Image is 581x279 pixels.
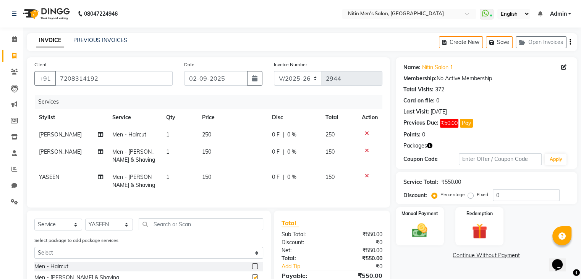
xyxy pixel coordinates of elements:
span: 0 F [272,131,280,139]
input: Search or Scan [139,218,263,230]
th: Disc [267,109,321,126]
div: ₹0 [332,238,388,247]
span: Packages [403,142,427,150]
label: Manual Payment [401,210,438,217]
label: Fixed [477,191,488,198]
input: Search by Name/Mobile/Email/Code [55,71,173,86]
span: | [283,148,284,156]
div: ₹550.00 [332,230,388,238]
div: 0 [422,131,425,139]
span: 150 [202,174,211,180]
img: _cash.svg [407,222,432,239]
div: Net: [276,247,332,255]
span: | [283,173,284,181]
span: 0 F [272,148,280,156]
a: INVOICE [36,34,64,47]
label: Select package to add package services [34,237,118,244]
b: 08047224946 [84,3,118,24]
th: Price [197,109,267,126]
div: ₹0 [341,263,388,271]
img: logo [19,3,72,24]
div: Discount: [403,191,427,200]
th: Service [108,109,162,126]
th: Action [357,109,382,126]
div: Services [35,95,388,109]
button: Save [486,36,513,48]
div: [DATE] [430,108,447,116]
span: Total [282,219,299,227]
div: Men - Haircut [34,263,68,271]
label: Client [34,61,47,68]
a: Continue Without Payment [397,251,576,260]
span: Admin [550,10,566,18]
button: Pay [460,119,473,128]
div: Previous Due: [403,119,439,128]
th: Qty [162,109,197,126]
span: 250 [325,131,335,138]
span: 250 [202,131,211,138]
a: Nitin Salon 1 [422,63,453,71]
button: Open Invoices [516,36,566,48]
span: 1 [166,174,169,180]
div: ₹550.00 [332,247,388,255]
div: Total Visits: [403,86,434,94]
span: [PERSON_NAME] [39,148,82,155]
button: +91 [34,71,56,86]
span: 0 % [287,173,296,181]
div: ₹550.00 [441,178,461,186]
th: Total [321,109,357,126]
span: 0 F [272,173,280,181]
div: Last Visit: [403,108,429,116]
div: 0 [436,97,439,105]
div: Name: [403,63,421,71]
div: Service Total: [403,178,438,186]
div: 372 [435,86,444,94]
div: Total: [276,255,332,263]
span: YASEEN [39,174,59,180]
span: Men - Haircut [112,131,146,138]
button: Apply [545,154,566,165]
label: Invoice Number [274,61,307,68]
label: Redemption [466,210,493,217]
label: Date [184,61,194,68]
th: Stylist [34,109,108,126]
span: Men - [PERSON_NAME] & Shaving [112,174,155,188]
div: No Active Membership [403,75,570,83]
div: ₹550.00 [332,255,388,263]
input: Enter Offer / Coupon Code [459,153,542,165]
button: Create New [439,36,483,48]
div: Points: [403,131,421,139]
span: [PERSON_NAME] [39,131,82,138]
div: Sub Total: [276,230,332,238]
span: 150 [325,148,335,155]
img: _gift.svg [467,222,492,241]
iframe: chat widget [549,248,573,271]
span: 150 [325,174,335,180]
span: 1 [166,148,169,155]
div: Discount: [276,238,332,247]
div: Card on file: [403,97,435,105]
a: Add Tip [276,263,341,271]
span: 1 [166,131,169,138]
span: ₹50.00 [440,119,458,128]
span: 0 % [287,148,296,156]
span: 0 % [287,131,296,139]
label: Percentage [440,191,465,198]
div: Coupon Code [403,155,459,163]
a: PREVIOUS INVOICES [73,37,127,44]
span: Men - [PERSON_NAME] & Shaving [112,148,155,163]
span: | [283,131,284,139]
span: 150 [202,148,211,155]
div: Membership: [403,75,437,83]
